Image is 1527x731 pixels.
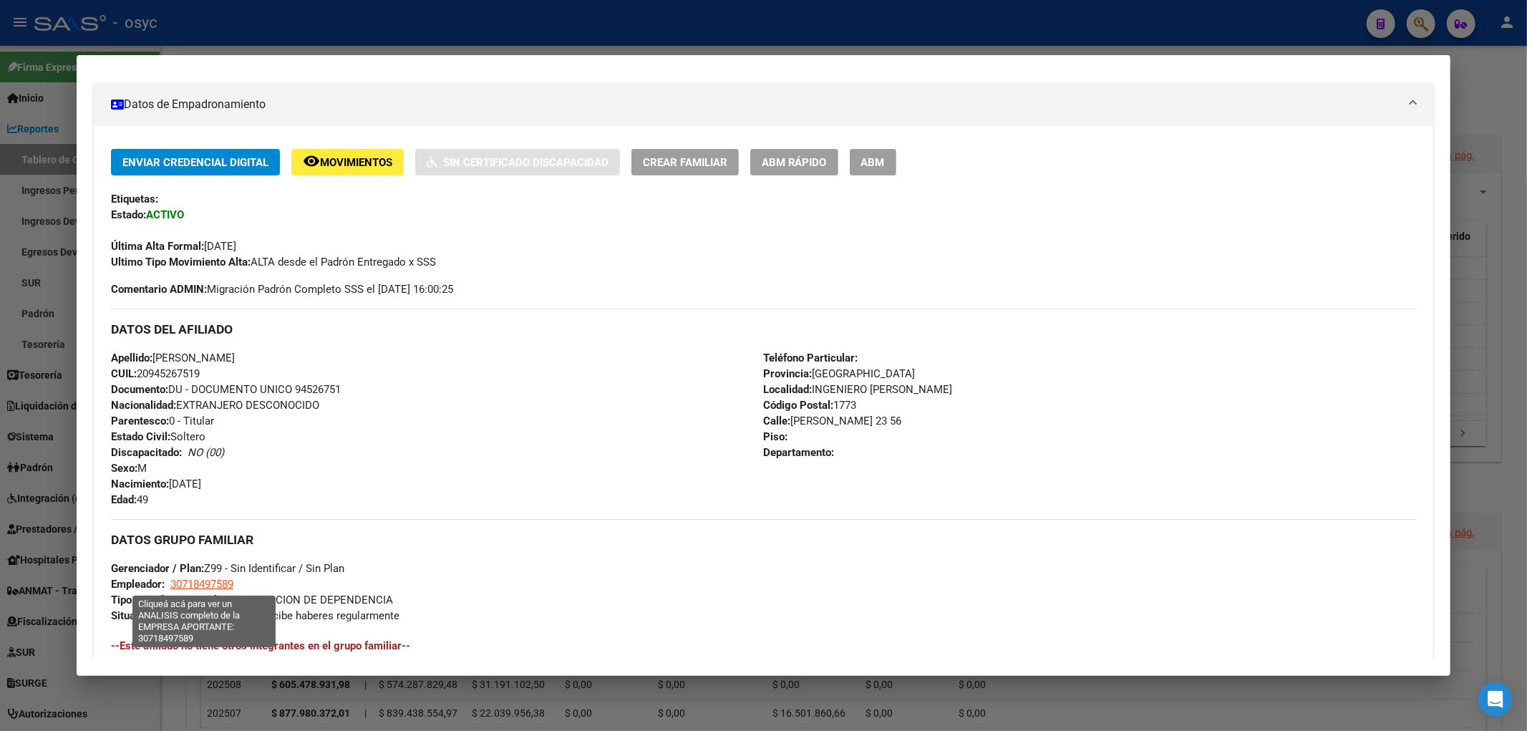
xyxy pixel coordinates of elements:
strong: Discapacitado: [111,446,182,459]
strong: Estado: [111,208,146,221]
strong: Empleador: [111,578,165,591]
span: 30718497589 [170,578,233,591]
strong: Localidad: [764,383,813,396]
strong: Situacion de Revista Titular: [111,609,246,622]
span: 0 - Titular [111,415,214,427]
h3: DATOS DEL AFILIADO [111,321,1417,337]
button: Enviar Credencial Digital [111,149,280,175]
span: 1773 [764,399,857,412]
span: INGENIERO [PERSON_NAME] [764,383,953,396]
strong: Etiquetas: [111,193,158,205]
span: Migración Padrón Completo SSS el [DATE] 16:00:25 [111,281,453,297]
h4: --Este afiliado no tiene otros integrantes en el grupo familiar-- [111,638,1417,654]
strong: Apellido: [111,352,152,364]
strong: Piso: [764,430,788,443]
button: ABM Rápido [750,149,838,175]
span: [PERSON_NAME] [111,352,235,364]
span: [PERSON_NAME] 23 56 [764,415,902,427]
strong: CUIL: [111,367,137,380]
button: Sin Certificado Discapacidad [415,149,620,175]
strong: Nacionalidad: [111,399,176,412]
span: 49 [111,493,148,506]
strong: Provincia: [764,367,813,380]
strong: Teléfono Particular: [764,352,858,364]
span: Soltero [111,430,205,443]
strong: Comentario ADMIN: [111,283,207,296]
i: NO (00) [188,446,224,459]
mat-icon: remove_red_eye [303,153,320,170]
strong: Edad: [111,493,137,506]
span: ABM Rápido [762,156,827,169]
strong: ACTIVO [146,208,184,221]
strong: Estado Civil: [111,430,170,443]
button: Movimientos [291,149,404,175]
span: Movimientos [320,156,392,169]
span: Crear Familiar [643,156,727,169]
span: Sin Certificado Discapacidad [443,156,609,169]
strong: Departamento: [764,446,835,459]
strong: Calle: [764,415,791,427]
div: Open Intercom Messenger [1478,682,1513,717]
mat-expansion-panel-header: Datos de Empadronamiento [94,83,1434,126]
span: ABM [861,156,885,169]
strong: Nacimiento: [111,478,169,490]
h3: DATOS GRUPO FAMILIAR [111,532,1417,548]
span: [DATE] [111,240,236,253]
span: ALTA desde el Padrón Entregado x SSS [111,256,436,268]
span: 00 - RELACION DE DEPENDENCIA [111,594,393,606]
strong: Parentesco: [111,415,169,427]
span: 0 - Recibe haberes regularmente [111,609,399,622]
strong: Código Postal: [764,399,834,412]
strong: Gerenciador / Plan: [111,562,204,575]
span: 20945267519 [111,367,200,380]
strong: Ultimo Tipo Movimiento Alta: [111,256,251,268]
strong: Sexo: [111,462,137,475]
button: Crear Familiar [631,149,739,175]
span: M [111,462,147,475]
button: ABM [850,149,896,175]
span: DU - DOCUMENTO UNICO 94526751 [111,383,341,396]
span: [DATE] [111,478,201,490]
mat-panel-title: Datos de Empadronamiento [111,96,1400,113]
span: EXTRANJERO DESCONOCIDO [111,399,319,412]
strong: Documento: [111,383,168,396]
span: Enviar Credencial Digital [122,156,268,169]
strong: Última Alta Formal: [111,240,204,253]
span: Z99 - Sin Identificar / Sin Plan [111,562,344,575]
strong: Tipo Beneficiario Titular: [111,594,230,606]
span: [GEOGRAPHIC_DATA] [764,367,916,380]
